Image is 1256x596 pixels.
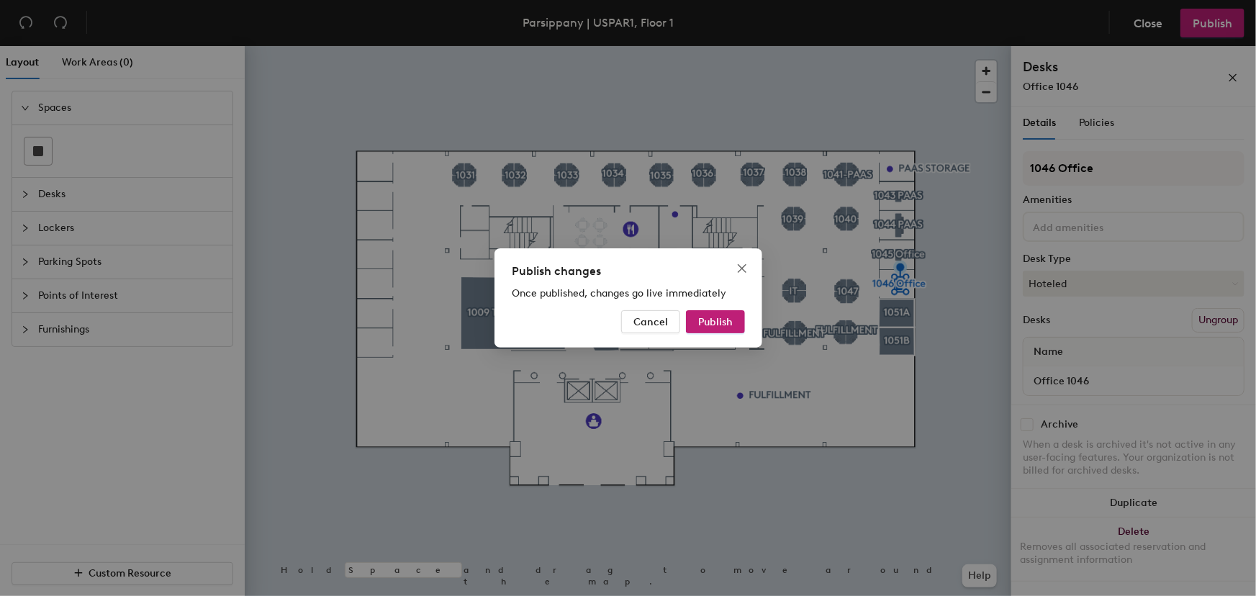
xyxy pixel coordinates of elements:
button: Cancel [621,310,680,333]
span: Close [731,263,754,274]
button: Close [731,257,754,280]
span: Publish [698,316,733,328]
div: Publish changes [512,263,745,280]
span: close [736,263,748,274]
span: Cancel [633,316,668,328]
button: Publish [686,310,745,333]
span: Once published, changes go live immediately [512,287,726,299]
